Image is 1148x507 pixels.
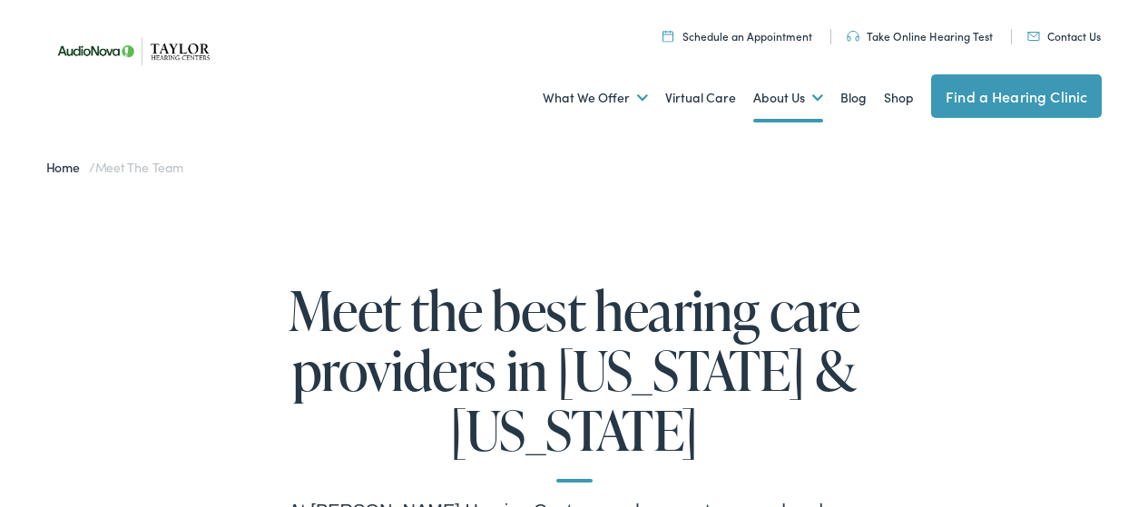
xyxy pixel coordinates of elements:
[1027,32,1040,41] img: utility icon
[665,64,736,132] a: Virtual Care
[46,158,183,176] span: /
[931,74,1102,118] a: Find a Hearing Clinic
[847,31,859,42] img: utility icon
[840,64,867,132] a: Blog
[662,28,812,44] a: Schedule an Appointment
[46,158,89,176] a: Home
[662,30,673,42] img: utility icon
[95,158,183,176] span: Meet the Team
[543,64,648,132] a: What We Offer
[284,280,865,483] h1: Meet the best hearing care providers in [US_STATE] & [US_STATE]
[1027,28,1101,44] a: Contact Us
[847,28,993,44] a: Take Online Hearing Test
[753,64,823,132] a: About Us
[884,64,914,132] a: Shop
